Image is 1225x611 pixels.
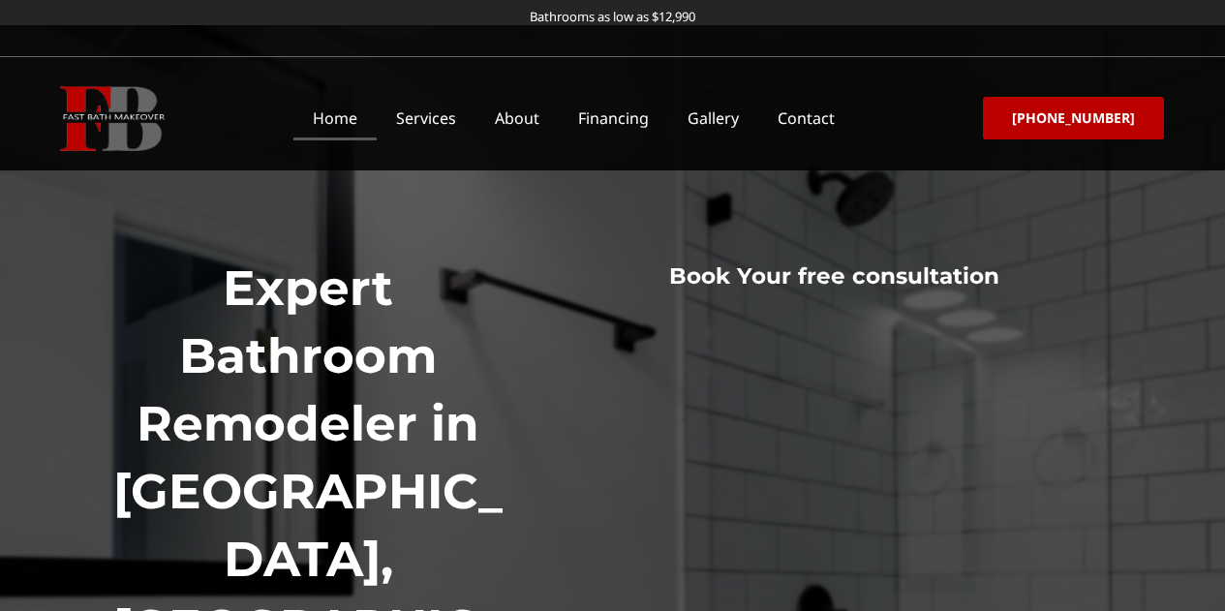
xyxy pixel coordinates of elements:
[1012,111,1135,125] span: [PHONE_NUMBER]
[377,96,475,140] a: Services
[542,262,1125,291] h3: Book Your free consultation
[559,96,668,140] a: Financing
[668,96,758,140] a: Gallery
[475,96,559,140] a: About
[60,86,165,151] img: Fast Bath Makeover icon
[758,96,854,140] a: Contact
[293,96,377,140] a: Home
[983,97,1164,139] a: [PHONE_NUMBER]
